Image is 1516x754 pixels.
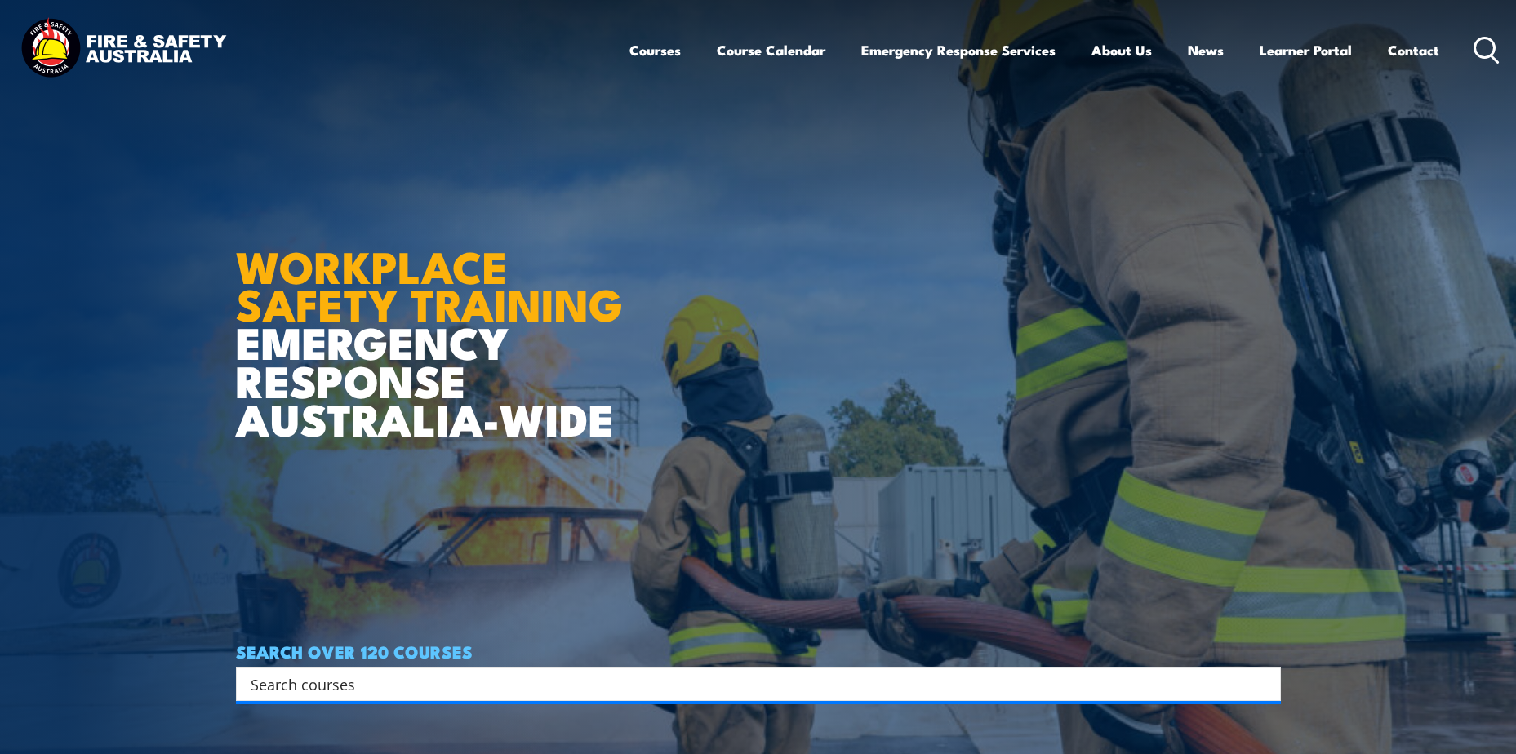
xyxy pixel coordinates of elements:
[236,231,623,337] strong: WORKPLACE SAFETY TRAINING
[629,29,681,72] a: Courses
[1260,29,1352,72] a: Learner Portal
[861,29,1056,72] a: Emergency Response Services
[1388,29,1439,72] a: Contact
[251,672,1245,696] input: Search input
[1188,29,1224,72] a: News
[1091,29,1152,72] a: About Us
[236,642,1281,660] h4: SEARCH OVER 120 COURSES
[254,672,1248,695] form: Search form
[717,29,825,72] a: Course Calendar
[236,206,635,437] h1: EMERGENCY RESPONSE AUSTRALIA-WIDE
[1252,672,1275,695] button: Search magnifier button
